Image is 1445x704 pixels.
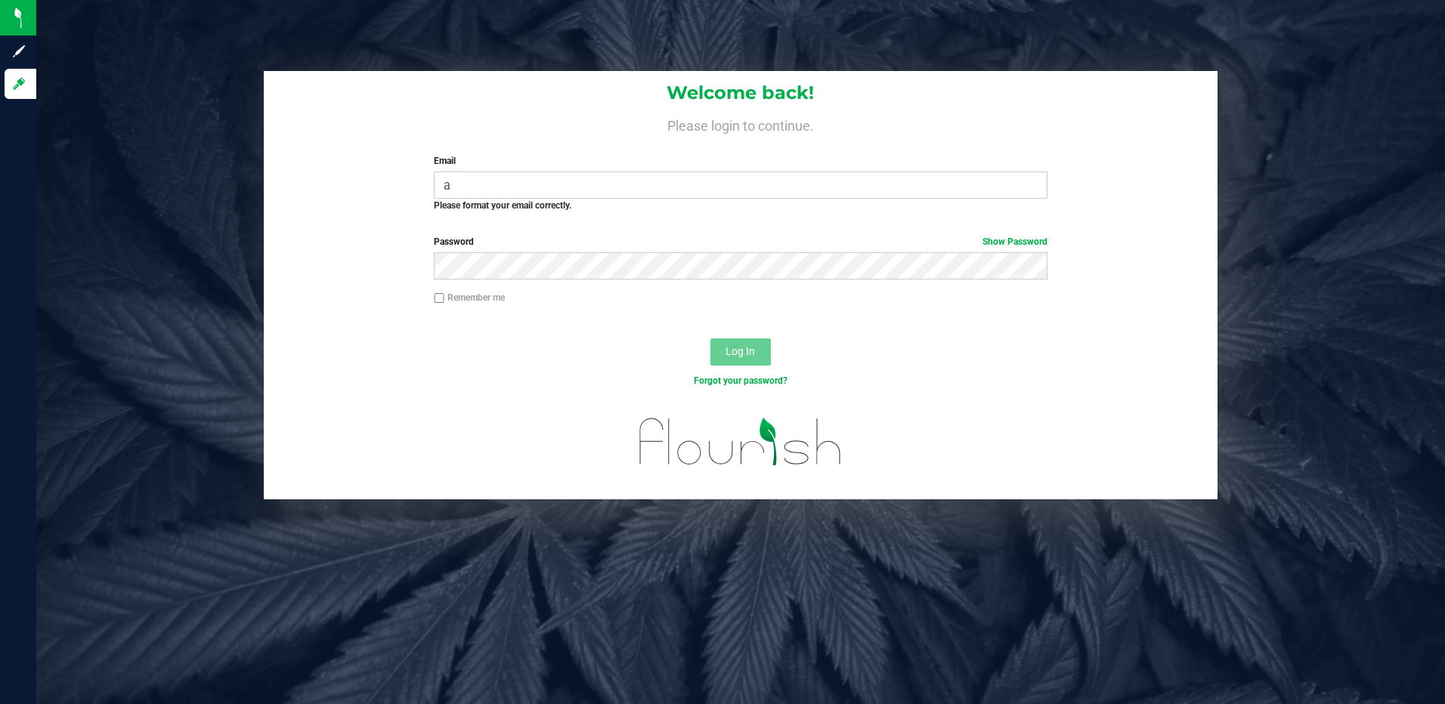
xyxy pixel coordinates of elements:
label: Remember me [434,291,505,304]
a: Forgot your password? [694,375,787,386]
span: Password [434,236,474,247]
img: flourish_logo.svg [621,403,860,480]
span: Log In [726,345,755,357]
label: Email [434,154,1047,168]
button: Log In [710,338,771,366]
inline-svg: Sign up [11,44,26,59]
strong: Please format your email correctly. [434,200,571,211]
inline-svg: Log in [11,76,26,91]
input: Remember me [434,293,444,304]
a: Show Password [982,236,1047,247]
h4: Please login to continue. [264,115,1218,133]
h1: Welcome back! [264,83,1218,103]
